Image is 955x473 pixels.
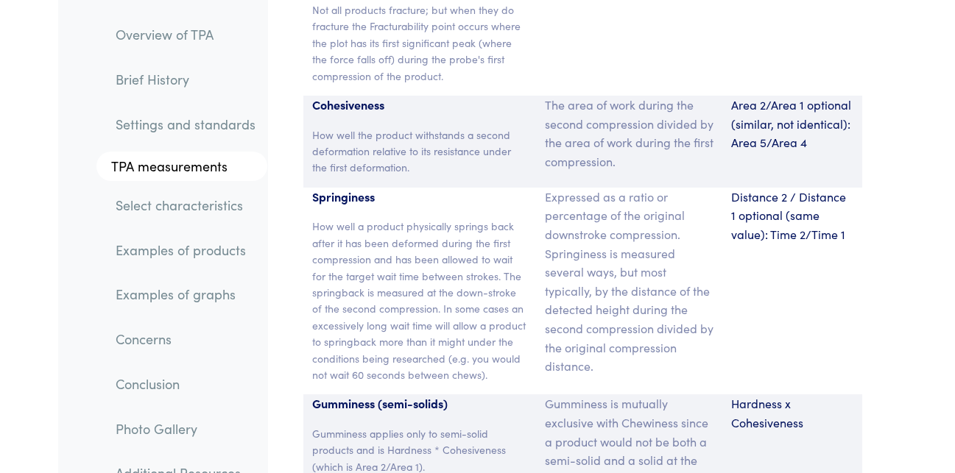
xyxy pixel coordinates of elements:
p: Cohesiveness [312,96,527,115]
a: Select characteristics [104,188,267,222]
p: The area of work during the second compression divided by the area of work during the first compr... [545,96,713,171]
a: Photo Gallery [104,411,267,445]
p: Hardness x Cohesiveness [731,394,853,432]
p: How well a product physically springs back after it has been deformed during the first compressio... [312,218,527,383]
a: Settings and standards [104,107,267,141]
p: Springiness [312,188,527,207]
p: Not all products fracture; but when they do fracture the Fracturability point occurs where the pl... [312,1,527,84]
a: Examples of graphs [104,277,267,311]
p: How well the product withstands a second deformation relative to its resistance under the first d... [312,127,527,176]
p: Expressed as a ratio or percentage of the original downstroke compression. Springiness is measure... [545,188,713,376]
a: Concerns [104,322,267,356]
p: Area 2/Area 1 optional (similar, not identical): Area 5/Area 4 [731,96,853,152]
a: Conclusion [104,367,267,401]
a: Brief History [104,63,267,96]
p: Distance 2 / Distance 1 optional (same value): Time 2/Time 1 [731,188,853,244]
a: TPA measurements [96,152,267,181]
p: Gumminess (semi-solids) [312,394,527,413]
a: Examples of products [104,233,267,267]
a: Overview of TPA [104,18,267,51]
